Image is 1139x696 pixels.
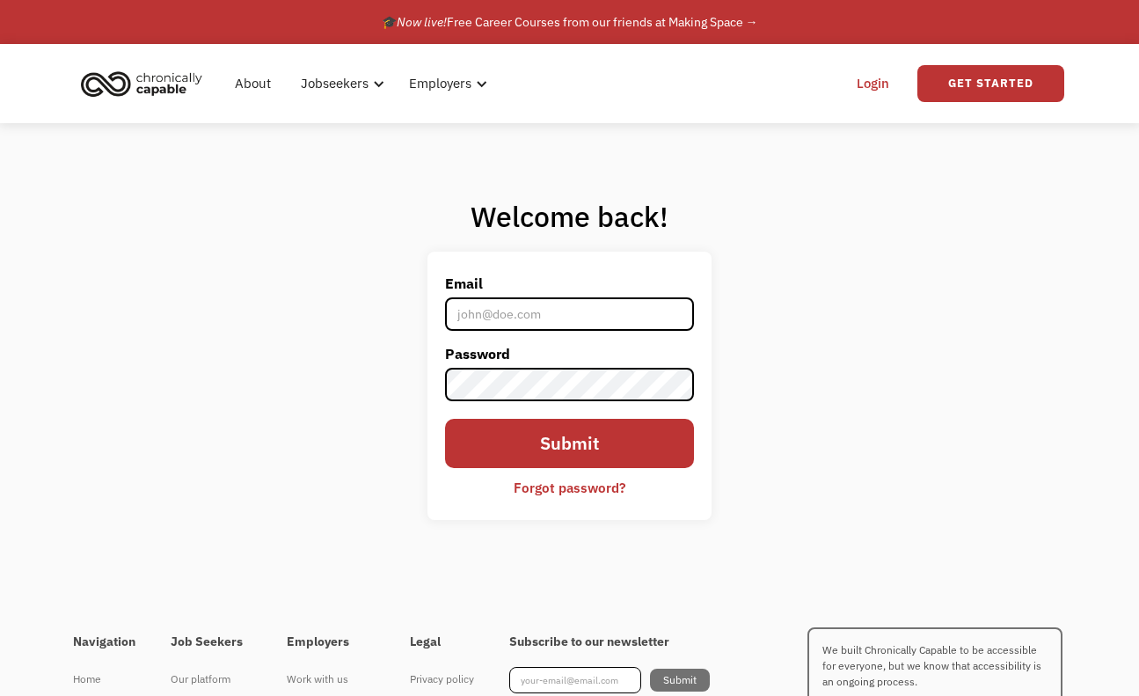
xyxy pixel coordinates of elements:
img: Chronically Capable logo [76,64,208,103]
input: john@doe.com [445,297,695,331]
h4: Subscribe to our newsletter [509,634,710,650]
div: Jobseekers [290,55,390,112]
input: your-email@email.com [509,667,641,693]
form: Email Form 2 [445,269,695,502]
div: Privacy policy [410,669,474,690]
a: About [224,55,281,112]
div: Employers [398,55,493,112]
form: Footer Newsletter [509,667,710,693]
div: Jobseekers [301,73,369,94]
h4: Job Seekers [171,634,252,650]
label: Password [445,340,695,368]
div: Our platform [171,669,252,690]
a: Get Started [917,65,1064,102]
a: Work with us [287,667,375,692]
a: Forgot password? [500,473,639,502]
input: Submit [650,669,710,692]
label: Email [445,269,695,297]
h4: Employers [287,634,375,650]
a: Home [73,667,135,692]
a: home [76,64,215,103]
div: Forgot password? [514,477,625,498]
div: Work with us [287,669,375,690]
div: 🎓 Free Career Courses from our friends at Making Space → [382,11,758,33]
input: Submit [445,419,695,468]
h1: Welcome back! [427,199,712,234]
a: Login [846,55,900,112]
div: Employers [409,73,471,94]
h4: Legal [410,634,474,650]
a: Our platform [171,667,252,692]
em: Now live! [397,14,447,30]
h4: Navigation [73,634,135,650]
a: Privacy policy [410,667,474,692]
div: Home [73,669,135,690]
